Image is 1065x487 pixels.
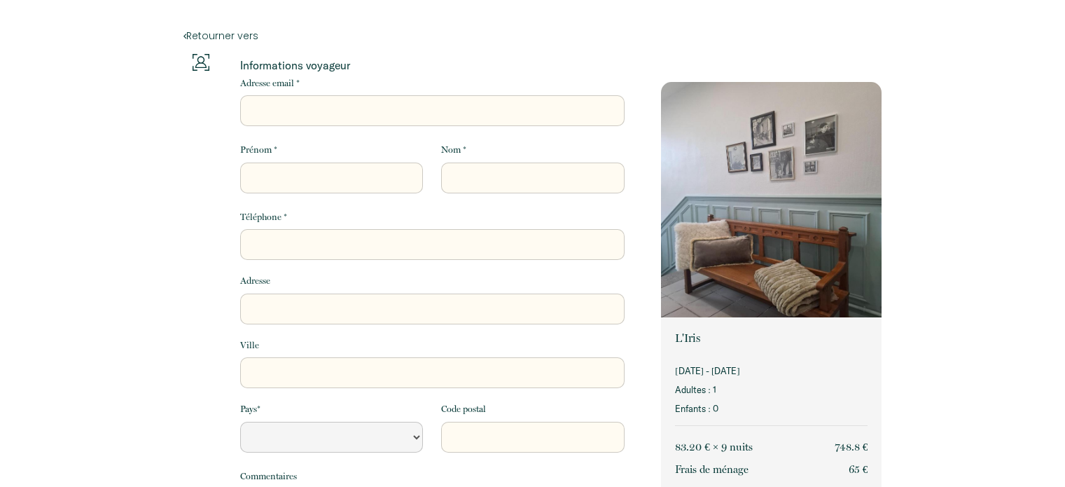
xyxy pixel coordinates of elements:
p: 83.20 € × 9 nuit [675,439,753,455]
p: L'Iris [675,331,868,345]
label: Commentaires [240,469,297,483]
label: Prénom * [240,143,277,157]
label: Ville [240,338,259,352]
p: Adultes : 1 [675,383,868,397]
label: Nom * [441,143,466,157]
p: 748.8 € [835,439,868,455]
label: Téléphone * [240,210,287,224]
p: [DATE] - [DATE] [675,364,868,378]
label: Adresse email * [240,76,300,90]
label: Pays [240,402,260,416]
img: rental-image [661,82,882,321]
p: 65 € [849,461,868,478]
select: Default select example [240,422,423,453]
p: Frais de ménage [675,461,749,478]
img: guests-info [193,54,209,71]
p: Enfants : 0 [675,402,868,416]
p: Informations voyageur [240,58,625,72]
label: Adresse [240,274,270,288]
span: s [749,441,753,453]
a: Retourner vers [183,28,882,43]
label: Code postal [441,402,486,416]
